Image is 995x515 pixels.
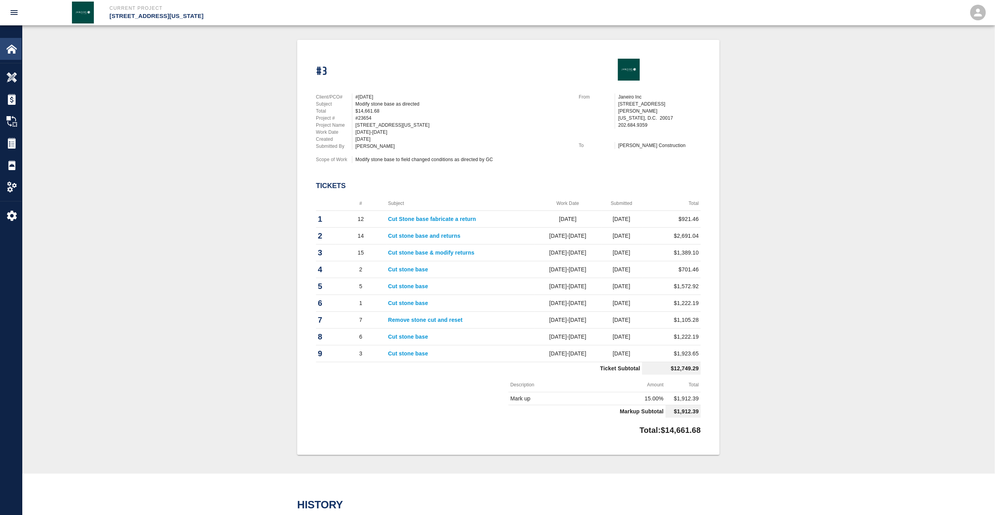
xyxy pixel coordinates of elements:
th: Total [665,378,701,392]
p: Project Name [316,122,352,129]
p: 5 [318,280,333,292]
td: 14 [335,228,386,244]
td: [DATE]-[DATE] [534,244,601,261]
img: Janeiro Inc [72,2,94,23]
h2: Tickets [316,182,701,190]
p: [STREET_ADDRESS][US_STATE] [109,12,540,21]
td: [DATE] [534,211,601,228]
td: [DATE]-[DATE] [534,295,601,312]
td: [DATE]-[DATE] [534,328,601,345]
a: Cut stone base [388,300,428,306]
td: [DATE] [601,295,642,312]
p: Work Date [316,129,352,136]
p: Total [316,108,352,115]
th: Total [642,196,701,211]
p: 6 [318,297,333,309]
a: Cut stone base and returns [388,233,460,239]
td: $1,105.28 [642,312,701,328]
p: Total: $14,661.68 [640,421,701,436]
td: [DATE] [601,312,642,328]
div: [PERSON_NAME] [355,143,569,150]
div: #[DATE] [355,93,569,100]
p: Scope of Work [316,156,352,163]
td: [DATE] [601,228,642,244]
td: 15 [335,244,386,261]
p: 3 [318,247,333,258]
h2: History [297,499,719,511]
div: [DATE] [355,136,569,143]
div: [DATE]-[DATE] [355,129,569,136]
td: 15.00% [587,392,665,405]
p: 7 [318,314,333,326]
td: [DATE]-[DATE] [534,312,601,328]
td: Mark up [508,392,587,405]
td: Markup Subtotal [508,405,665,418]
td: Ticket Subtotal [316,362,642,375]
td: $1,222.19 [642,328,701,345]
p: Subject [316,100,352,108]
div: $14,661.68 [355,108,569,115]
td: $701.46 [642,261,701,278]
td: 1 [335,295,386,312]
p: Created [316,136,352,143]
a: Cut Stone base fabricate a return [388,216,476,222]
div: #23654 [355,115,569,122]
th: Description [508,378,587,392]
p: Project # [316,115,352,122]
td: 2 [335,261,386,278]
td: [DATE] [601,261,642,278]
div: Modify stone base as directed [355,100,569,108]
th: Subject [386,196,534,211]
p: 9 [318,348,333,359]
p: 2 [318,230,333,242]
td: 6 [335,328,386,345]
td: 7 [335,312,386,328]
a: Cut stone base [388,350,428,357]
th: Submitted [601,196,642,211]
td: [DATE] [601,345,642,362]
p: 8 [318,331,333,343]
a: Cut stone base [388,334,428,340]
td: [DATE]-[DATE] [534,228,601,244]
td: $921.46 [642,211,701,228]
a: Remove stone cut and reset [388,317,463,323]
th: Amount [587,378,665,392]
td: $1,389.10 [642,244,701,261]
p: Submitted By [316,143,352,150]
p: [PERSON_NAME] Construction [618,142,701,149]
p: [STREET_ADDRESS][PERSON_NAME] [US_STATE], D.C. 20017 [618,100,701,122]
td: [DATE]-[DATE] [534,345,601,362]
td: $12,749.29 [642,362,701,375]
td: [DATE] [601,244,642,261]
div: [STREET_ADDRESS][US_STATE] [355,122,569,129]
td: [DATE] [601,328,642,345]
td: [DATE]-[DATE] [534,278,601,295]
td: [DATE] [601,278,642,295]
a: Cut stone base [388,283,428,289]
p: Client/PCO# [316,93,352,100]
th: # [335,196,386,211]
button: open drawer [5,3,23,22]
td: $1,912.39 [665,405,701,418]
h1: #3 [316,65,327,78]
td: [DATE] [601,211,642,228]
td: $1,222.19 [642,295,701,312]
td: 5 [335,278,386,295]
td: $1,572.92 [642,278,701,295]
img: Janeiro Inc [618,59,640,81]
p: 1 [318,213,333,225]
p: Current Project [109,5,540,12]
td: $2,691.04 [642,228,701,244]
p: From [579,93,615,100]
td: 3 [335,345,386,362]
td: [DATE]-[DATE] [534,261,601,278]
p: 202.684.9359 [618,122,701,129]
a: Cut stone base & modify returns [388,249,474,256]
iframe: Chat Widget [956,477,995,515]
td: 12 [335,211,386,228]
p: Janeiro Inc [618,93,701,100]
td: $1,923.65 [642,345,701,362]
div: Modify stone base to field changed conditions as directed by GC [355,156,569,163]
a: Cut stone base [388,266,428,273]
